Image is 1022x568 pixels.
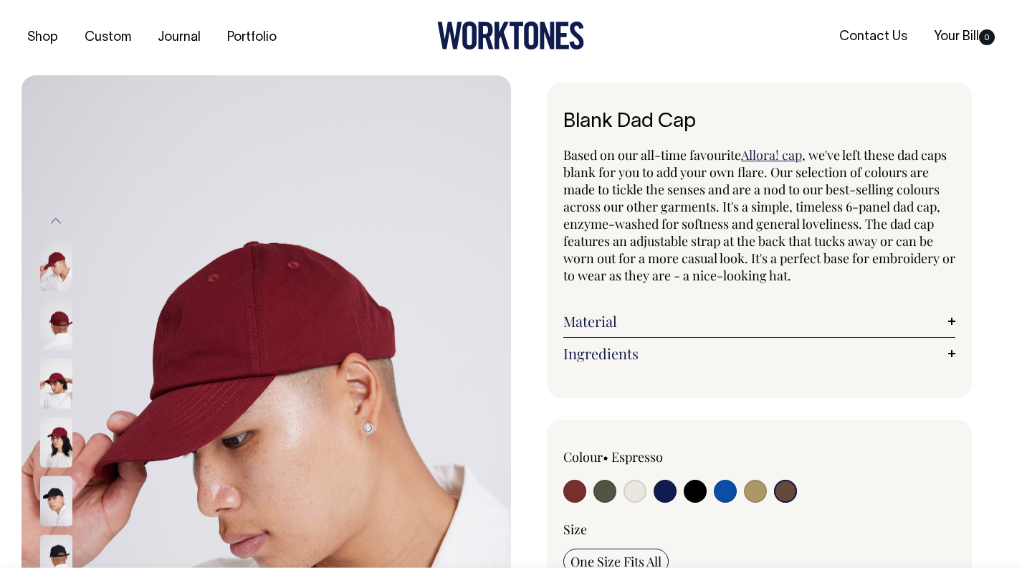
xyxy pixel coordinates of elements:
[152,26,206,49] a: Journal
[221,26,282,49] a: Portfolio
[40,359,72,409] img: burgundy
[563,521,955,538] div: Size
[40,300,72,350] img: burgundy
[45,204,67,237] button: Previous
[563,345,955,362] a: Ingredients
[40,476,72,526] img: black
[563,448,720,465] div: Colour
[834,25,913,49] a: Contact Us
[40,417,72,468] img: burgundy
[40,241,72,291] img: burgundy
[603,448,608,465] span: •
[563,146,741,164] span: Based on our all-time favourite
[928,25,1000,49] a: Your Bill0
[979,29,995,45] span: 0
[563,313,955,330] a: Material
[611,448,663,465] label: Espresso
[79,26,137,49] a: Custom
[22,26,64,49] a: Shop
[563,111,955,133] h1: Blank Dad Cap
[563,146,955,284] span: , we've left these dad caps blank for you to add your own flare. Our selection of colours are mad...
[741,146,802,164] a: Allora! cap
